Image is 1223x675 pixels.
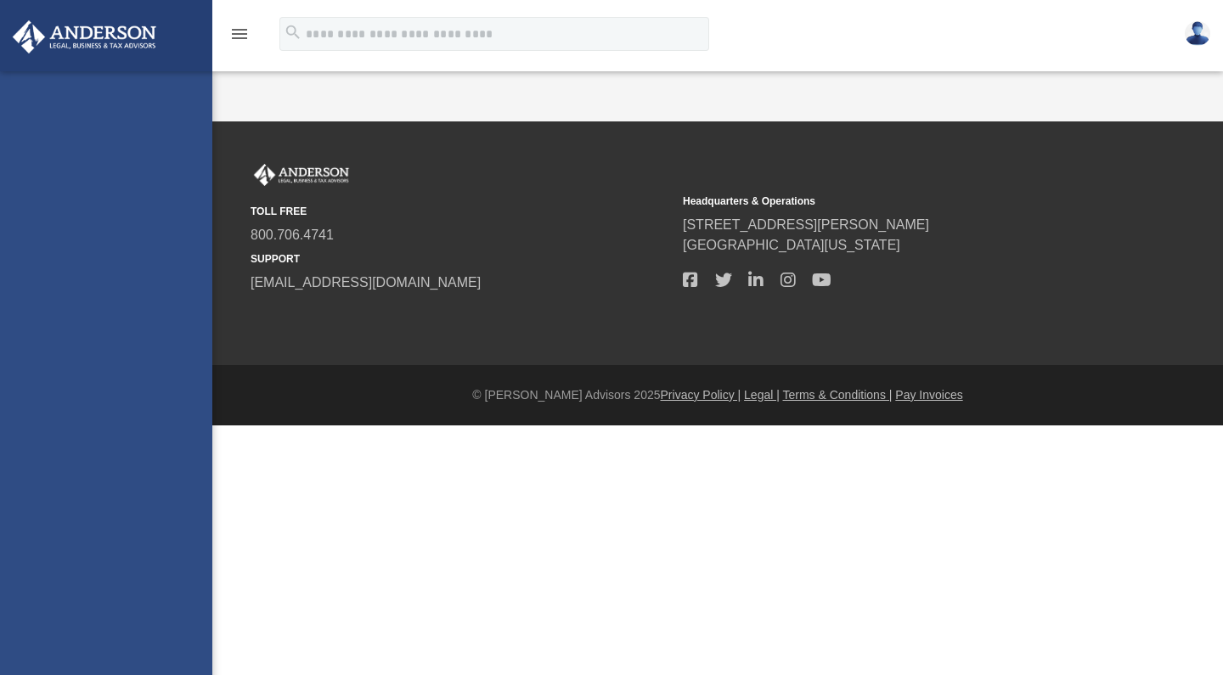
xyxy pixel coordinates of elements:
i: search [284,23,302,42]
a: Pay Invoices [895,388,962,402]
a: Terms & Conditions | [783,388,893,402]
img: Anderson Advisors Platinum Portal [251,164,352,186]
small: SUPPORT [251,251,671,267]
small: Headquarters & Operations [683,194,1103,209]
a: 800.706.4741 [251,228,334,242]
a: menu [229,32,250,44]
small: TOLL FREE [251,204,671,219]
a: Legal | [744,388,780,402]
a: [EMAIL_ADDRESS][DOMAIN_NAME] [251,275,481,290]
img: Anderson Advisors Platinum Portal [8,20,161,53]
a: [STREET_ADDRESS][PERSON_NAME] [683,217,929,232]
i: menu [229,24,250,44]
img: User Pic [1185,21,1210,46]
a: [GEOGRAPHIC_DATA][US_STATE] [683,238,900,252]
div: © [PERSON_NAME] Advisors 2025 [212,386,1223,404]
a: Privacy Policy | [661,388,741,402]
